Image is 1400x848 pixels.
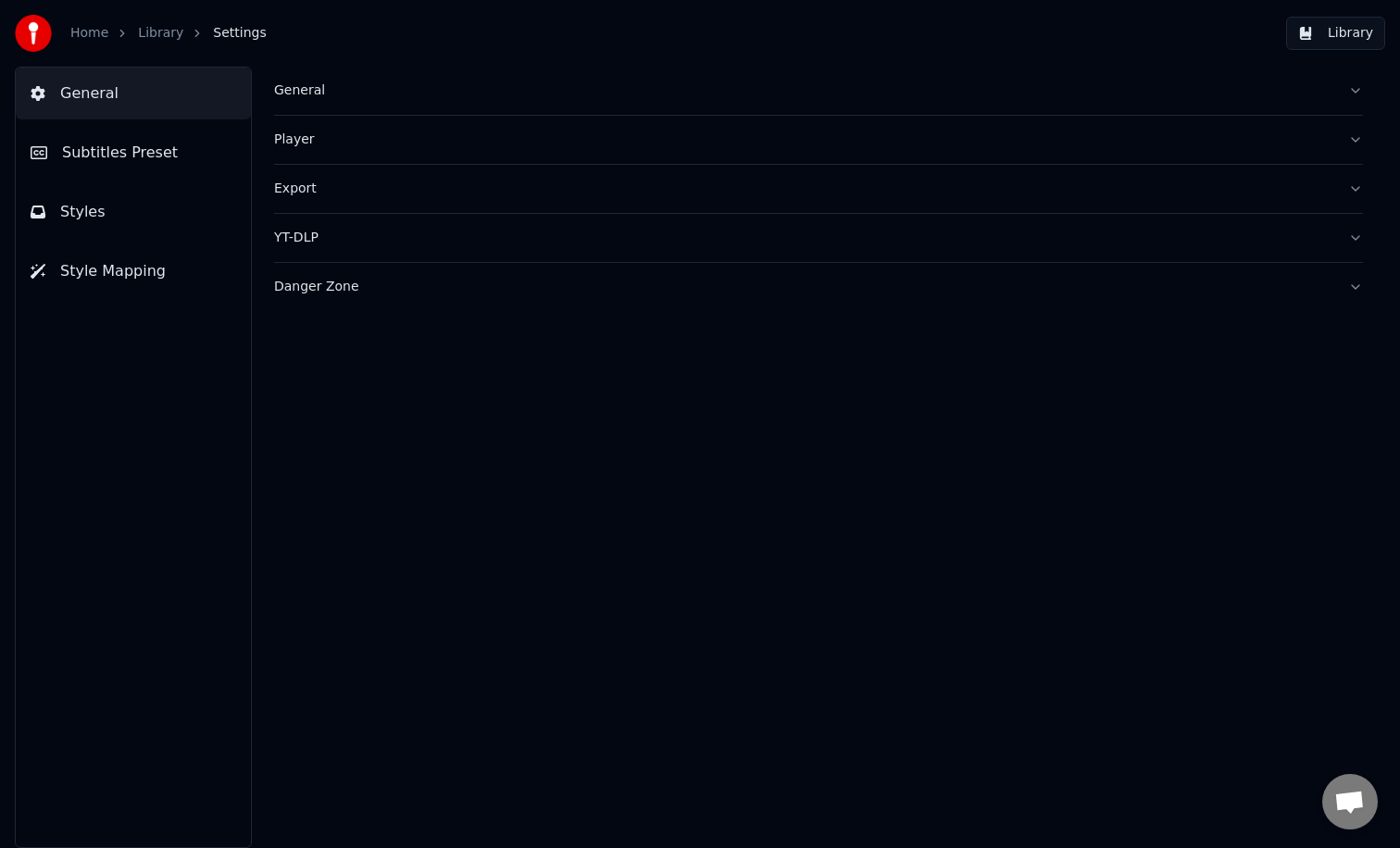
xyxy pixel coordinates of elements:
[274,165,1363,213] button: Export
[274,229,1333,247] div: YT-DLP
[70,24,108,43] a: Home
[16,127,251,179] button: Subtitles Preset
[16,245,251,297] button: Style Mapping
[274,278,1333,296] div: Danger Zone
[274,214,1363,262] button: YT-DLP
[138,24,183,43] a: Library
[70,24,267,43] nav: breadcrumb
[1286,17,1385,50] button: Library
[16,186,251,238] button: Styles
[1322,774,1378,829] div: Open chat
[15,15,52,52] img: youka
[274,263,1363,311] button: Danger Zone
[60,260,166,282] span: Style Mapping
[274,131,1333,149] div: Player
[213,24,266,43] span: Settings
[274,116,1363,164] button: Player
[62,142,178,164] span: Subtitles Preset
[60,201,106,223] span: Styles
[274,180,1333,198] div: Export
[274,67,1363,115] button: General
[16,68,251,119] button: General
[60,82,119,105] span: General
[274,81,1333,100] div: General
